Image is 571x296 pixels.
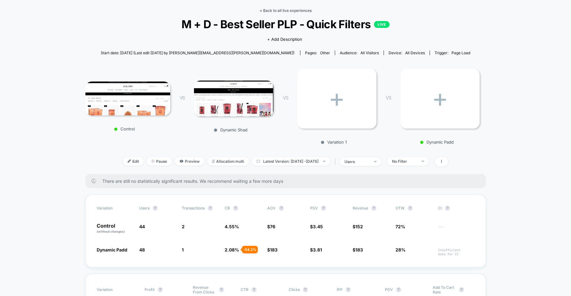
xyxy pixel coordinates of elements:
span: --- [438,225,474,234]
span: 2.08 % [225,247,239,252]
span: Variation [97,206,131,211]
span: Revenue From Clicks [193,285,216,294]
span: 3.45 [313,224,323,229]
button: ? [408,206,413,211]
img: edit [128,160,131,163]
span: CTR [241,287,248,292]
span: Variation [97,285,131,294]
button: ? [279,206,284,211]
span: There are still no statistically significant results. We recommend waiting a few more days [102,178,473,184]
div: - 54.2 % [242,246,258,253]
button: ? [445,206,450,211]
span: Latest Version: [DATE] - [DATE] [252,157,330,166]
img: end [422,161,424,162]
span: Page Load [451,50,470,55]
div: Trigger: [435,50,470,55]
span: $ [310,247,322,252]
span: $ [353,247,363,252]
span: CI [438,206,472,211]
span: | [333,157,340,166]
span: Add To Cart Rate [433,285,456,294]
span: Edit [123,157,144,166]
p: Control [82,126,167,131]
button: ? [303,287,308,292]
img: Control main [85,82,170,115]
p: Dynamic Shad [191,127,270,132]
span: 183 [355,247,363,252]
span: AOV [267,206,276,210]
p: Control [97,223,133,234]
span: 3.81 [313,247,322,252]
span: 76 [270,224,275,229]
span: Transactions [182,206,205,210]
span: + Add Description [267,36,302,43]
img: Dynamic Shad main [194,81,273,116]
span: Pause [147,157,172,166]
span: CR [225,206,230,210]
div: + [297,69,376,129]
img: rebalance [212,160,215,163]
div: Pages: [305,50,330,55]
span: PDV [385,287,393,292]
span: Allocation: multi [207,157,249,166]
span: Profit [145,287,155,292]
button: ? [233,206,238,211]
span: all devices [405,50,425,55]
button: ? [208,206,213,211]
button: ? [252,287,257,292]
img: end [323,161,325,162]
span: $ [310,224,323,229]
p: LIVE [374,21,390,28]
img: end [374,161,376,162]
div: No Filter [392,159,417,164]
p: Variation 1 [294,140,373,145]
span: Device: [384,50,430,55]
span: $ [267,247,278,252]
span: 4.55 % [225,224,239,229]
div: Audience: [340,50,379,55]
p: Dynamic Padd [397,140,477,145]
button: ? [396,287,401,292]
span: 1 [182,247,184,252]
span: Start date: [DATE] (Last edit [DATE] by [PERSON_NAME][EMAIL_ADDRESS][PERSON_NAME][DOMAIN_NAME]) [101,50,294,55]
span: $ [267,224,275,229]
span: Dynamic Padd [97,247,127,252]
span: VS [386,95,391,100]
span: 183 [270,247,278,252]
span: Preview [175,157,204,166]
span: VS [283,95,288,100]
button: ? [219,287,224,292]
span: 152 [355,224,363,229]
span: VS [180,95,185,100]
button: ? [321,206,326,211]
span: Revenue [353,206,368,210]
div: + [400,69,480,129]
img: calendar [257,160,260,163]
span: Clicks [289,287,300,292]
span: PSV [310,206,318,210]
span: users [139,206,150,210]
span: M + D - Best Seller PLP - Quick Filters [105,18,466,31]
button: ? [346,287,351,292]
span: (without changes) [97,230,125,233]
a: < Back to all live experiences [260,8,312,13]
span: 44 [139,224,145,229]
div: users [344,159,370,164]
span: 2 [182,224,185,229]
span: $ [353,224,363,229]
button: ? [153,206,158,211]
img: end [151,160,155,163]
span: 48 [139,247,145,252]
span: Insufficient data for CI [438,248,474,256]
span: IPP [337,287,343,292]
span: 72% [395,224,405,229]
span: All Visitors [360,50,379,55]
span: other [320,50,330,55]
span: 28% [395,247,405,252]
button: ? [371,206,376,211]
button: ? [459,287,464,292]
button: ? [158,287,163,292]
span: OTW [395,206,430,211]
